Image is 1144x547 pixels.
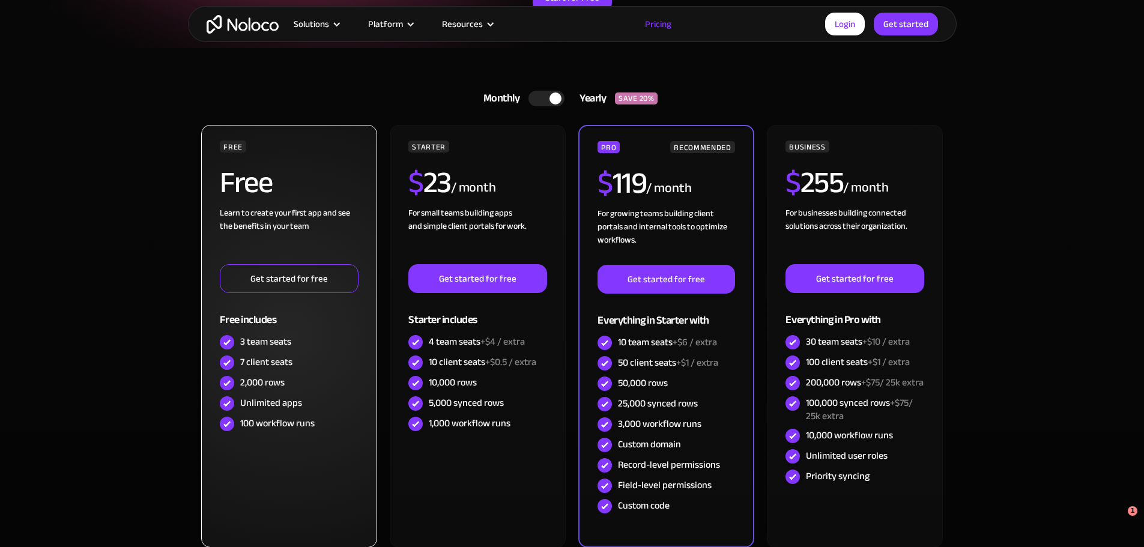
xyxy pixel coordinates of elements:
div: STARTER [408,141,449,153]
div: Learn to create your first app and see the benefits in your team ‍ [220,207,358,264]
span: +$6 / extra [673,333,717,351]
div: Solutions [294,16,329,32]
h2: 119 [598,168,646,198]
div: Solutions [279,16,353,32]
div: 50,000 rows [618,376,668,390]
iframe: Intercom notifications message [904,431,1144,515]
div: 30 team seats [806,335,910,348]
div: For growing teams building client portals and internal tools to optimize workflows. [598,207,734,265]
a: Get started for free [598,265,734,294]
div: 25,000 synced rows [618,397,698,410]
div: BUSINESS [785,141,829,153]
a: Get started for free [785,264,924,293]
div: Free includes [220,293,358,332]
h2: 23 [408,168,451,198]
div: 10 team seats [618,336,717,349]
div: 10,000 workflow runs [806,429,893,442]
div: / month [451,178,496,198]
span: $ [598,155,613,211]
div: 3,000 workflow runs [618,417,701,431]
div: Resources [442,16,483,32]
div: For businesses building connected solutions across their organization. ‍ [785,207,924,264]
span: 1 [1128,506,1137,516]
div: Unlimited apps [240,396,302,409]
a: Get started [874,13,938,35]
div: 50 client seats [618,356,718,369]
div: Field-level permissions [618,479,712,492]
div: For small teams building apps and simple client portals for work. ‍ [408,207,546,264]
span: +$4 / extra [480,333,525,351]
div: Unlimited user roles [806,449,888,462]
h2: Free [220,168,272,198]
div: / month [646,179,691,198]
div: 7 client seats [240,355,292,369]
div: / month [843,178,888,198]
div: 100 workflow runs [240,417,315,430]
span: $ [785,154,800,211]
span: +$1 / extra [676,354,718,372]
div: Yearly [564,89,615,107]
div: SAVE 20% [615,92,658,104]
div: 4 team seats [429,335,525,348]
div: Custom code [618,499,670,512]
div: 200,000 rows [806,376,924,389]
span: +$10 / extra [862,333,910,351]
div: 10 client seats [429,355,536,369]
a: Pricing [630,16,686,32]
div: Platform [368,16,403,32]
div: Custom domain [618,438,681,451]
span: $ [408,154,423,211]
a: home [207,15,279,34]
div: 3 team seats [240,335,291,348]
div: 10,000 rows [429,376,477,389]
span: +$1 / extra [868,353,910,371]
div: Starter includes [408,293,546,332]
div: 100,000 synced rows [806,396,924,423]
div: Platform [353,16,427,32]
a: Login [825,13,865,35]
div: Monthly [468,89,529,107]
div: Resources [427,16,507,32]
div: Record-level permissions [618,458,720,471]
div: PRO [598,141,620,153]
div: 5,000 synced rows [429,396,504,409]
div: RECOMMENDED [670,141,734,153]
a: Get started for free [220,264,358,293]
div: Everything in Starter with [598,294,734,333]
div: 100 client seats [806,355,910,369]
div: Priority syncing [806,470,870,483]
span: +$0.5 / extra [485,353,536,371]
div: FREE [220,141,246,153]
div: Everything in Pro with [785,293,924,332]
a: Get started for free [408,264,546,293]
h2: 255 [785,168,843,198]
div: 2,000 rows [240,376,285,389]
iframe: Intercom live chat [1103,506,1132,535]
span: +$75/ 25k extra [806,394,913,425]
div: 1,000 workflow runs [429,417,510,430]
span: +$75/ 25k extra [861,373,924,391]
